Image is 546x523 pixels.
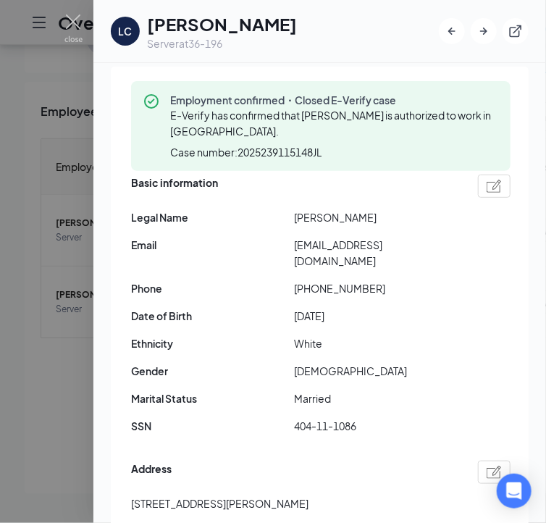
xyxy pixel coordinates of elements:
span: [PERSON_NAME] [294,209,457,225]
span: Employment confirmed・Closed E-Verify case [170,93,499,107]
span: E-Verify has confirmed that [PERSON_NAME] is authorized to work in [GEOGRAPHIC_DATA]. [170,109,491,138]
svg: ArrowRight [476,24,491,38]
span: Email [131,237,294,253]
span: White [294,335,457,351]
span: Case number: 2025239115148JL [170,145,322,159]
span: Married [294,390,457,406]
span: Address [131,461,172,484]
span: Gender [131,363,294,379]
button: ArrowLeftNew [439,18,465,44]
span: [PHONE_NUMBER] [294,280,457,296]
span: Marital Status [131,390,294,406]
svg: ExternalLink [508,24,523,38]
div: Open Intercom Messenger [497,474,532,509]
span: SSN [131,418,294,434]
svg: ArrowLeftNew [445,24,459,38]
span: [STREET_ADDRESS][PERSON_NAME] [131,495,308,511]
h1: [PERSON_NAME] [147,12,297,36]
div: LC [119,24,133,38]
span: Ethnicity [131,335,294,351]
span: Legal Name [131,209,294,225]
span: [DEMOGRAPHIC_DATA] [294,363,457,379]
svg: CheckmarkCircle [143,93,160,110]
span: Basic information [131,175,218,198]
div: Server at 36-196 [147,36,297,51]
span: [EMAIL_ADDRESS][DOMAIN_NAME] [294,237,457,269]
span: [DATE] [294,308,457,324]
span: 404-11-1086 [294,418,457,434]
button: ExternalLink [503,18,529,44]
span: Date of Birth [131,308,294,324]
button: ArrowRight [471,18,497,44]
span: Phone [131,280,294,296]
